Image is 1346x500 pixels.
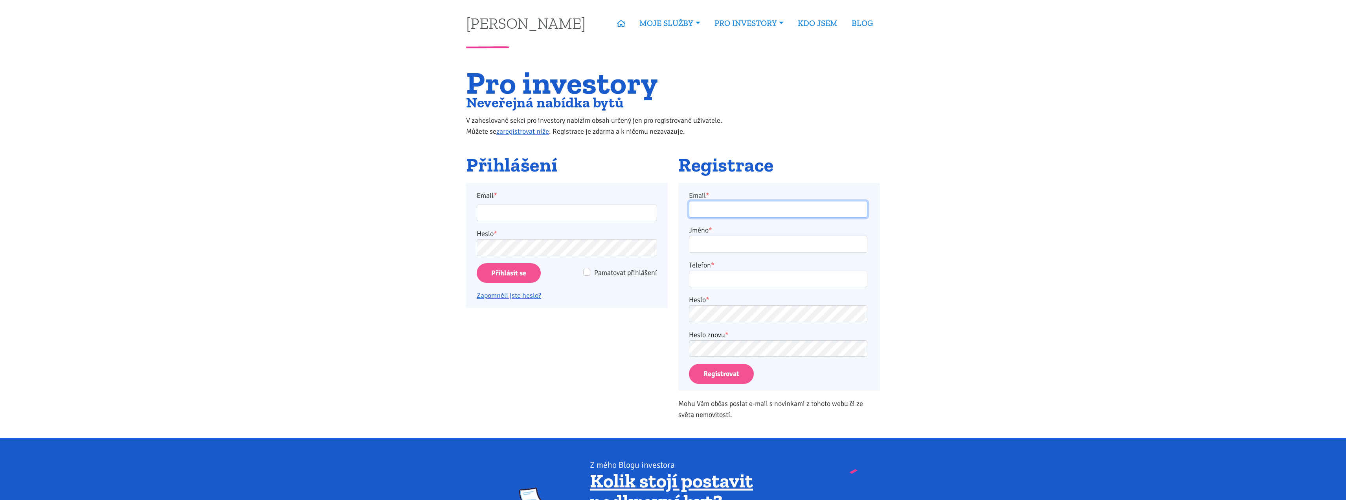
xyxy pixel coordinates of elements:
[689,225,712,236] label: Jméno
[466,15,586,31] a: [PERSON_NAME]
[477,228,497,239] label: Heslo
[791,14,845,32] a: KDO JSEM
[632,14,707,32] a: MOJE SLUŽBY
[845,14,880,32] a: BLOG
[590,459,827,470] div: Z mého Blogu investora
[496,127,549,136] a: zaregistrovat níže
[678,155,880,176] h2: Registrace
[689,190,709,201] label: Email
[466,96,738,109] h2: Neveřejná nabídka bytů
[466,155,668,176] h2: Přihlášení
[706,191,709,200] abbr: required
[689,294,709,305] label: Heslo
[466,70,738,96] h1: Pro investory
[709,226,712,234] abbr: required
[689,364,754,384] button: Registrovat
[725,330,729,339] abbr: required
[472,190,663,201] label: Email
[594,268,657,277] span: Pamatovat přihlášení
[466,115,738,137] p: V zaheslované sekci pro investory nabízím obsah určený jen pro registrované uživatele. Můžete se ...
[689,329,729,340] label: Heslo znovu
[706,295,709,304] abbr: required
[707,14,791,32] a: PRO INVESTORY
[711,261,714,269] abbr: required
[678,398,880,420] p: Mohu Vám občas poslat e-mail s novinkami z tohoto webu či ze světa nemovitostí.
[477,291,541,300] a: Zapomněli jste heslo?
[477,263,541,283] input: Přihlásit se
[689,260,714,271] label: Telefon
